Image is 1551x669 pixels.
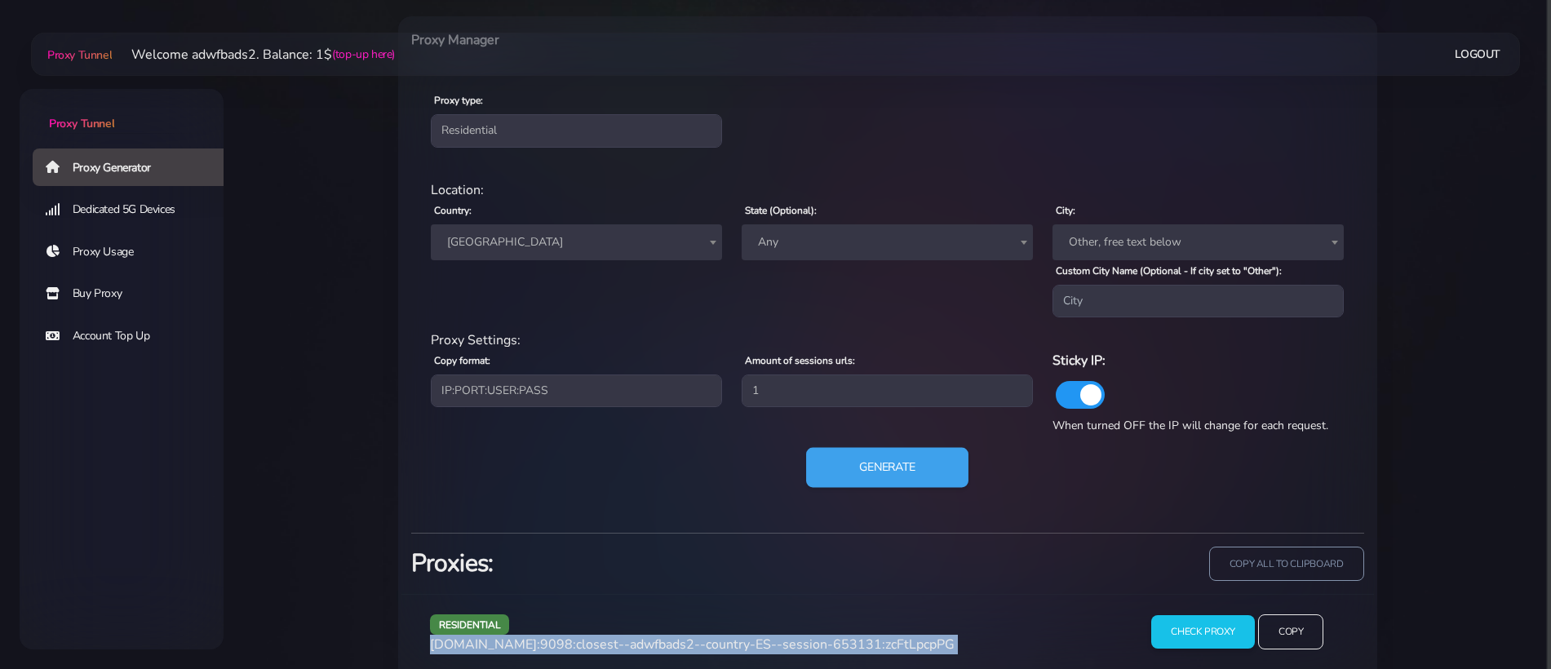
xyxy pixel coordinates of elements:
label: Proxy type: [434,93,483,108]
span: Spain [441,231,712,254]
label: Amount of sessions urls: [745,353,855,368]
button: Generate [806,448,968,488]
label: State (Optional): [745,203,817,218]
a: Proxy Tunnel [20,89,224,132]
h3: Proxies: [411,547,878,580]
span: Proxy Tunnel [47,47,112,63]
span: Other, free text below [1062,231,1334,254]
input: City [1052,285,1344,317]
span: residential [430,614,510,635]
a: Proxy Generator [33,148,237,186]
label: Copy format: [434,353,490,368]
input: Copy [1258,614,1323,649]
span: Any [742,224,1033,260]
input: Check Proxy [1151,615,1255,649]
input: copy all to clipboard [1209,547,1364,582]
span: Proxy Tunnel [49,116,114,131]
span: Other, free text below [1052,224,1344,260]
div: Location: [421,180,1354,200]
a: Proxy Usage [33,233,237,271]
label: City: [1056,203,1075,218]
label: Country: [434,203,472,218]
h6: Sticky IP: [1052,350,1344,371]
span: Any [751,231,1023,254]
iframe: Webchat Widget [1310,402,1531,649]
a: Logout [1455,39,1500,69]
a: Buy Proxy [33,275,237,312]
a: Proxy Tunnel [44,42,112,68]
span: When turned OFF the IP will change for each request. [1052,418,1328,433]
a: Account Top Up [33,317,237,355]
h6: Proxy Manager [411,29,959,51]
li: Welcome adwfbads2. Balance: 1$ [112,45,395,64]
span: [DOMAIN_NAME]:9098:closest--adwfbads2--country-ES--session-653131:zcFtLpcpPG [430,636,955,653]
a: (top-up here) [332,46,395,63]
a: Dedicated 5G Devices [33,191,237,228]
span: Spain [431,224,722,260]
div: Proxy Settings: [421,330,1354,350]
label: Custom City Name (Optional - If city set to "Other"): [1056,264,1282,278]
